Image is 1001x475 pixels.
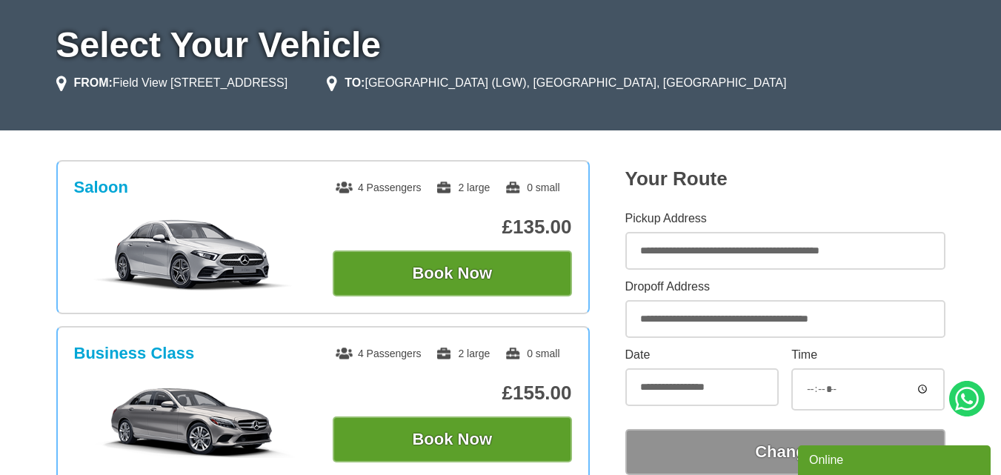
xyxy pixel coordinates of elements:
li: Field View [STREET_ADDRESS] [56,74,288,92]
span: 4 Passengers [336,348,422,359]
p: £155.00 [333,382,572,405]
button: Change [625,429,945,475]
span: 0 small [505,182,559,193]
img: Saloon [82,218,305,292]
span: 0 small [505,348,559,359]
span: 2 large [436,348,490,359]
button: Book Now [333,416,572,462]
span: 4 Passengers [336,182,422,193]
h3: Business Class [74,344,195,363]
img: Business Class [82,384,305,458]
li: [GEOGRAPHIC_DATA] (LGW), [GEOGRAPHIC_DATA], [GEOGRAPHIC_DATA] [327,74,786,92]
strong: FROM: [74,76,113,89]
h1: Select Your Vehicle [56,27,945,63]
h3: Saloon [74,178,128,197]
span: 2 large [436,182,490,193]
p: £135.00 [333,216,572,239]
strong: TO: [345,76,365,89]
h2: Your Route [625,167,945,190]
button: Book Now [333,250,572,296]
label: Date [625,349,779,361]
label: Time [791,349,945,361]
iframe: chat widget [798,442,994,475]
label: Dropoff Address [625,281,945,293]
label: Pickup Address [625,213,945,225]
